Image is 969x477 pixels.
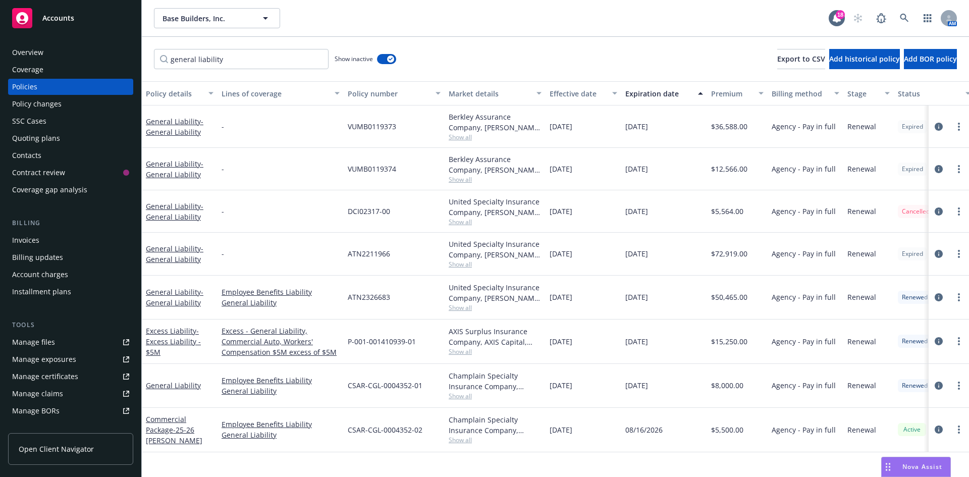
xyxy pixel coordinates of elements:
[829,49,900,69] button: Add historical policy
[550,88,606,99] div: Effective date
[711,164,747,174] span: $12,566.00
[12,267,68,283] div: Account charges
[902,165,923,174] span: Expired
[146,117,203,137] a: General Liability
[772,88,828,99] div: Billing method
[146,381,201,390] a: General Liability
[777,54,825,64] span: Export to CSV
[348,336,416,347] span: P-001-001410939-01
[8,165,133,181] a: Contract review
[12,113,46,129] div: SSC Cases
[933,163,945,175] a: circleInformation
[449,175,542,184] span: Show all
[550,292,572,302] span: [DATE]
[8,249,133,266] a: Billing updates
[222,287,340,297] a: Employee Benefits Liability
[625,336,648,347] span: [DATE]
[8,351,133,367] span: Manage exposures
[881,457,951,477] button: Nova Assist
[449,239,542,260] div: United Specialty Insurance Company, [PERSON_NAME] Insurance, Amwins
[8,218,133,228] div: Billing
[848,8,868,28] a: Start snowing
[8,130,133,146] a: Quoting plans
[953,205,965,218] a: more
[222,121,224,132] span: -
[222,386,340,396] a: General Liability
[711,121,747,132] span: $36,588.00
[933,291,945,303] a: circleInformation
[625,425,663,435] span: 08/16/2026
[348,164,396,174] span: VUMB0119374
[222,430,340,440] a: General Liability
[902,249,923,258] span: Expired
[707,81,768,105] button: Premium
[348,121,396,132] span: VUMB0119373
[621,81,707,105] button: Expiration date
[449,260,542,269] span: Show all
[449,326,542,347] div: AXIS Surplus Insurance Company, AXIS Capital, Amwins
[882,457,894,476] div: Drag to move
[449,88,530,99] div: Market details
[625,164,648,174] span: [DATE]
[146,287,203,307] span: - General Liability
[146,326,201,357] a: Excess Liability
[843,81,894,105] button: Stage
[933,380,945,392] a: circleInformation
[953,335,965,347] a: more
[348,206,390,217] span: DCI02317-00
[772,336,836,347] span: Agency - Pay in full
[847,248,876,259] span: Renewal
[348,425,422,435] span: CSAR-CGL-0004352-02
[953,423,965,436] a: more
[711,88,752,99] div: Premium
[163,13,250,24] span: Base Builders, Inc.
[772,164,836,174] span: Agency - Pay in full
[222,206,224,217] span: -
[953,380,965,392] a: more
[344,81,445,105] button: Policy number
[222,326,340,357] a: Excess - General Liability, Commercial Auto, Workers' Compensation $5M excess of $5M
[146,117,203,137] span: - General Liability
[12,182,87,198] div: Coverage gap analysis
[449,414,542,436] div: Champlain Specialty Insurance Company, Champlain Insurance Group LLC, Amwins
[146,414,202,445] a: Commercial Package
[902,207,930,216] span: Cancelled
[933,335,945,347] a: circleInformation
[12,165,65,181] div: Contract review
[8,284,133,300] a: Installment plans
[12,79,37,95] div: Policies
[8,147,133,164] a: Contacts
[8,44,133,61] a: Overview
[449,370,542,392] div: Champlain Specialty Insurance Company, Champlain Insurance Group LLC, Amwins
[8,79,133,95] a: Policies
[847,425,876,435] span: Renewal
[8,320,133,330] div: Tools
[12,96,62,112] div: Policy changes
[546,81,621,105] button: Effective date
[12,62,43,78] div: Coverage
[902,425,922,434] span: Active
[218,81,344,105] button: Lines of coverage
[625,248,648,259] span: [DATE]
[550,248,572,259] span: [DATE]
[449,436,542,444] span: Show all
[711,380,743,391] span: $8,000.00
[449,133,542,141] span: Show all
[146,88,202,99] div: Policy details
[12,368,78,385] div: Manage certificates
[847,121,876,132] span: Renewal
[12,284,71,300] div: Installment plans
[953,163,965,175] a: more
[933,248,945,260] a: circleInformation
[847,336,876,347] span: Renewal
[772,206,836,217] span: Agency - Pay in full
[847,164,876,174] span: Renewal
[12,403,60,419] div: Manage BORs
[449,347,542,356] span: Show all
[711,206,743,217] span: $5,564.00
[12,386,63,402] div: Manage claims
[348,380,422,391] span: CSAR-CGL-0004352-01
[711,336,747,347] span: $15,250.00
[19,444,94,454] span: Open Client Navigator
[154,49,329,69] input: Filter by keyword...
